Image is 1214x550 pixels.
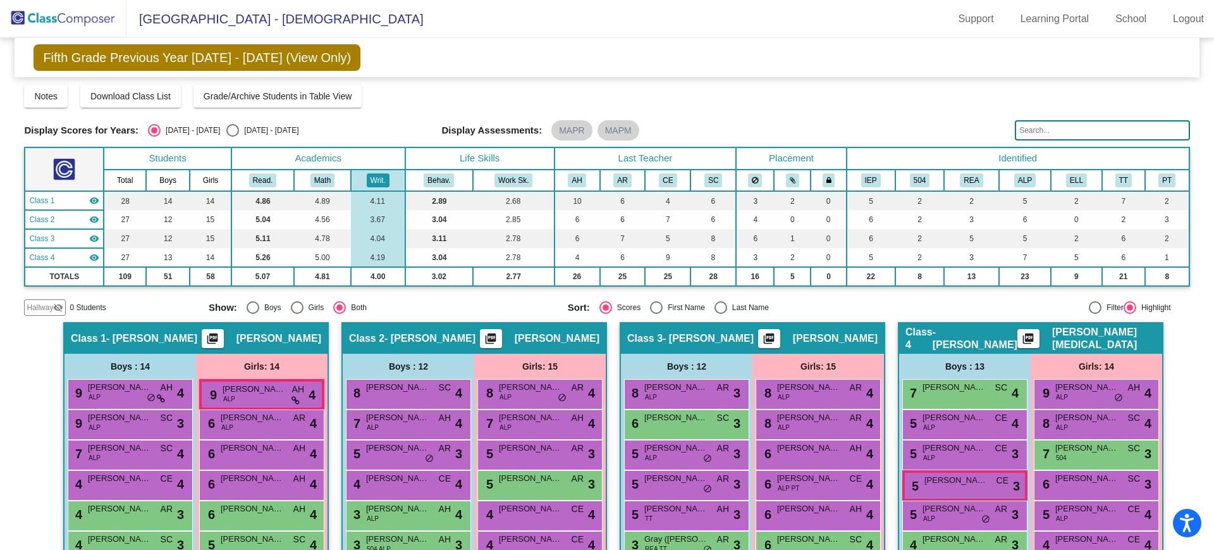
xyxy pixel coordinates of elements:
span: ALP [1056,392,1068,402]
span: [PERSON_NAME] [221,411,284,424]
td: 6 [999,210,1052,229]
div: Boys : 12 [343,354,474,379]
span: Show: [209,302,237,313]
td: 6 [555,229,600,248]
span: 4 [310,414,317,433]
button: Math [310,173,334,187]
div: Boys : 13 [899,354,1031,379]
td: 13 [944,267,998,286]
th: Life Skills [405,147,555,170]
div: Highlight [1136,302,1171,313]
td: 6 [847,210,895,229]
span: Hallway [27,302,53,313]
th: Gifted and Talented [999,170,1052,191]
span: Display Assessments: [442,125,543,136]
td: 3.02 [405,267,473,286]
span: 4 [1012,384,1019,403]
span: 8 [483,386,493,400]
div: Girls: 15 [474,354,606,379]
span: [PERSON_NAME] [88,381,151,394]
td: 2 [944,191,998,210]
td: Robin MacKinnon - MacKinnon [25,191,104,210]
span: [PERSON_NAME] [499,411,562,424]
td: 109 [104,267,146,286]
span: 5 [907,416,917,430]
td: 5 [1051,248,1101,267]
span: ALP [89,392,101,402]
td: 14 [190,191,231,210]
button: PT [1158,173,1175,187]
span: [PERSON_NAME] [366,411,429,424]
th: Alyson Harrell [555,170,600,191]
span: Sort: [568,302,590,313]
td: 3 [1145,210,1189,229]
span: ALP [221,423,233,432]
mat-icon: visibility [89,234,99,244]
td: 2 [774,248,811,267]
td: 5 [999,191,1052,210]
span: AH [161,381,173,394]
td: 6 [736,229,774,248]
button: SC [704,173,722,187]
span: 4 [1012,414,1019,433]
span: CE [995,411,1007,425]
span: 4 [1144,414,1151,433]
button: Print Students Details [758,329,780,348]
button: Print Students Details [1017,329,1039,348]
td: 6 [600,191,646,210]
td: 22 [847,267,895,286]
span: 8 [761,416,771,430]
mat-icon: visibility [89,253,99,263]
td: 0 [1051,210,1101,229]
td: 2 [895,248,945,267]
span: [PERSON_NAME] [923,411,986,424]
span: do_not_disturb_alt [147,393,156,403]
td: 3.04 [405,210,473,229]
th: 504 Plan [895,170,945,191]
button: AH [568,173,586,187]
td: 9 [645,248,690,267]
td: 6 [600,210,646,229]
td: 6 [690,191,736,210]
th: Boys [146,170,190,191]
span: 9 [72,416,82,430]
mat-radio-group: Select an option [209,301,558,314]
td: 3.11 [405,229,473,248]
td: 7 [645,210,690,229]
th: Read Plan [944,170,998,191]
span: ALP [223,394,235,404]
td: 2 [1051,229,1101,248]
span: 0 Students [70,302,106,313]
button: Notes [24,85,68,108]
td: 5 [645,229,690,248]
mat-chip: MAPM [598,120,639,141]
th: Keep with teacher [811,170,846,191]
th: Teacher Time [1102,170,1145,191]
th: Placement [736,147,847,170]
td: 0 [811,248,846,267]
td: 7 [600,229,646,248]
td: 5.11 [231,229,294,248]
td: 3.04 [405,248,473,267]
td: Jillian Jacobs - Jacobs [25,229,104,248]
button: Writ. [367,173,389,187]
span: Class 1 [71,332,106,345]
td: 4.56 [294,210,351,229]
div: Scores [612,302,641,313]
span: [PERSON_NAME] [793,332,878,345]
th: Total [104,170,146,191]
span: 4 [1144,384,1151,403]
td: 5 [944,229,998,248]
th: Keep away students [736,170,774,191]
td: 0 [811,210,846,229]
span: Class 2 [349,332,384,345]
td: 2.68 [473,191,555,210]
span: SC [1128,411,1140,425]
span: 3 [733,414,740,433]
span: [PERSON_NAME] [236,332,321,345]
span: 3 [177,414,184,433]
span: 9 [1039,386,1050,400]
span: 7 [907,386,917,400]
span: 8 [350,386,360,400]
span: AR [572,381,584,394]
